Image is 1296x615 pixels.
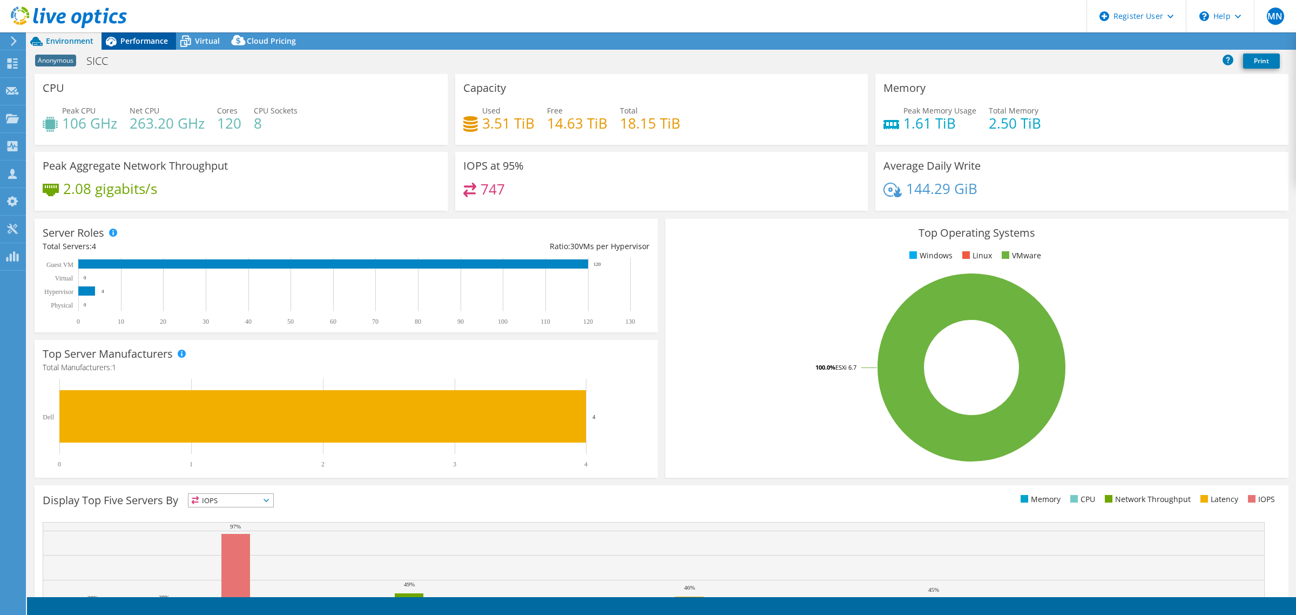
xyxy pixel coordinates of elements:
[159,594,170,600] text: 38%
[1267,8,1284,25] span: MN
[44,288,73,296] text: Hypervisor
[43,362,650,373] h4: Total Manufacturers:
[62,105,96,116] span: Peak CPU
[82,55,125,67] h1: SICC
[903,105,976,116] span: Peak Memory Usage
[245,318,252,325] text: 40
[217,105,238,116] span: Cores
[907,250,953,262] li: Windows
[195,36,220,46] span: Virtual
[160,318,166,325] text: 20
[247,36,296,46] span: Cloud Pricing
[498,318,508,325] text: 100
[43,160,228,172] h3: Peak Aggregate Network Throughput
[906,183,977,195] h4: 144.29 GiB
[453,460,456,468] text: 3
[835,363,856,371] tspan: ESXi 6.7
[928,586,939,593] text: 45%
[230,523,241,530] text: 97%
[1199,11,1209,21] svg: \n
[35,55,76,66] span: Anonymous
[321,460,325,468] text: 2
[481,183,505,195] h4: 747
[62,117,117,129] h4: 106 GHz
[999,250,1041,262] li: VMware
[463,160,524,172] h3: IOPS at 95%
[46,261,73,269] text: Guest VM
[989,105,1038,116] span: Total Memory
[190,460,193,468] text: 1
[287,318,294,325] text: 50
[188,494,273,507] span: IOPS
[51,302,73,309] text: Physical
[584,460,588,468] text: 4
[989,117,1041,129] h4: 2.50 TiB
[87,594,98,601] text: 38%
[372,318,379,325] text: 70
[130,105,159,116] span: Net CPU
[625,318,635,325] text: 130
[620,117,680,129] h4: 18.15 TiB
[482,105,501,116] span: Used
[684,584,695,591] text: 46%
[43,240,346,252] div: Total Servers:
[202,318,209,325] text: 30
[84,302,86,307] text: 0
[547,105,563,116] span: Free
[1243,54,1280,69] a: Print
[55,275,73,282] text: Virtual
[673,227,1280,239] h3: Top Operating Systems
[457,318,464,325] text: 90
[43,227,104,239] h3: Server Roles
[482,117,535,129] h4: 3.51 TiB
[43,348,173,360] h3: Top Server Manufacturers
[254,105,298,116] span: CPU Sockets
[217,117,241,129] h4: 120
[815,363,835,371] tspan: 100.0%
[593,262,601,267] text: 120
[1198,493,1238,505] li: Latency
[330,318,336,325] text: 60
[583,318,593,325] text: 120
[1245,493,1275,505] li: IOPS
[118,318,124,325] text: 10
[84,275,86,280] text: 0
[415,318,421,325] text: 80
[254,117,298,129] h4: 8
[102,289,104,294] text: 4
[463,82,506,94] h3: Capacity
[1018,493,1061,505] li: Memory
[77,318,80,325] text: 0
[620,105,638,116] span: Total
[63,183,157,195] h4: 2.08 gigabits/s
[43,413,54,421] text: Dell
[92,241,96,251] span: 4
[883,160,981,172] h3: Average Daily Write
[570,241,579,251] span: 30
[1102,493,1191,505] li: Network Throughput
[46,36,93,46] span: Environment
[903,117,976,129] h4: 1.61 TiB
[547,117,607,129] h4: 14.63 TiB
[120,36,168,46] span: Performance
[58,460,61,468] text: 0
[43,82,64,94] h3: CPU
[592,413,596,420] text: 4
[130,117,205,129] h4: 263.20 GHz
[346,240,650,252] div: Ratio: VMs per Hypervisor
[883,82,926,94] h3: Memory
[1068,493,1095,505] li: CPU
[112,362,116,372] span: 1
[541,318,550,325] text: 110
[404,581,415,587] text: 49%
[960,250,992,262] li: Linux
